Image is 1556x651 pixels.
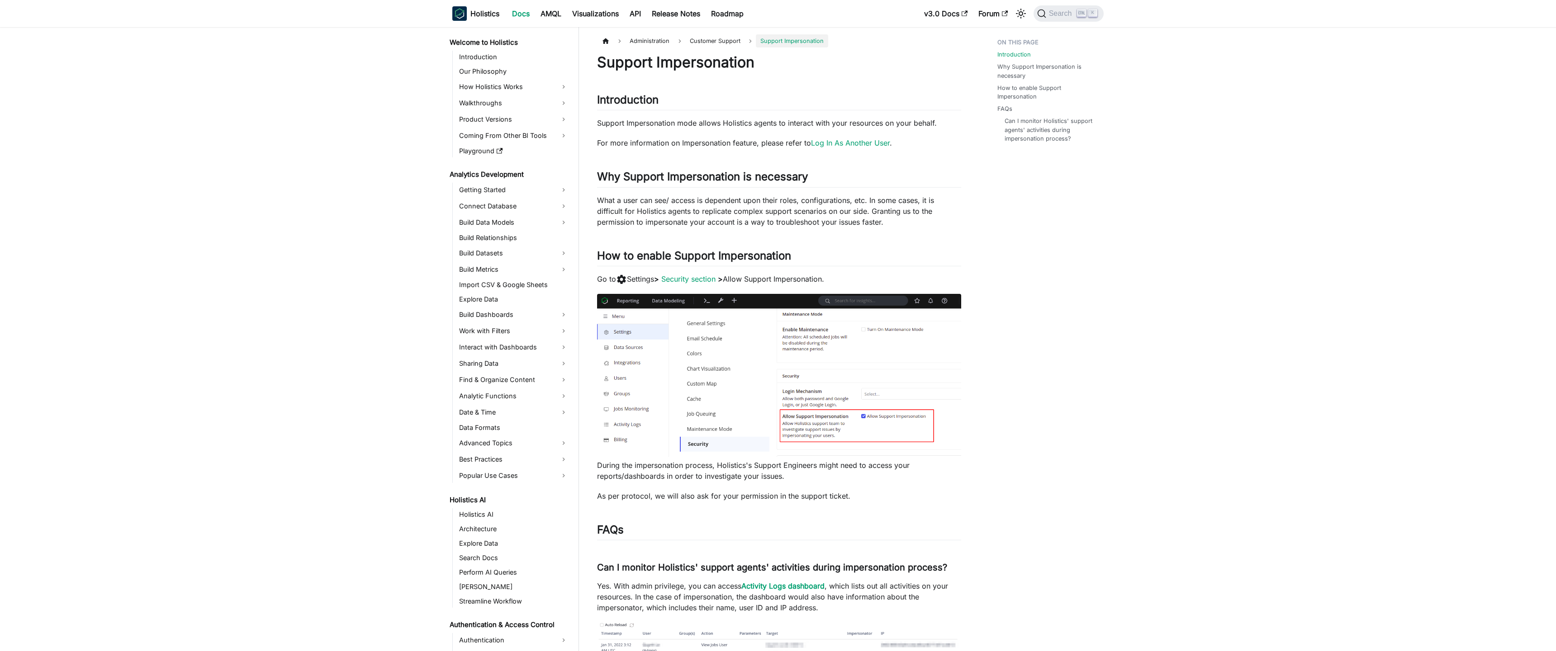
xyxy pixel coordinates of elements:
[685,34,745,47] span: Customer Support
[616,274,627,285] span: settings
[997,62,1098,80] a: Why Support Impersonation is necessary
[456,356,571,371] a: Sharing Data
[456,452,571,467] a: Best Practices
[456,183,571,197] a: Getting Started
[597,93,961,110] h2: Introduction
[456,389,571,403] a: Analytic Functions
[447,168,571,181] a: Analytics Development
[741,581,825,590] a: Activity Logs dashboard
[456,405,571,420] a: Date & Time
[625,34,674,47] span: Administration
[597,137,961,148] p: For more information on Impersonation feature, please refer to .
[597,195,961,227] p: What a user can see/ access is dependent upon their roles, configurations, etc. In some cases, it...
[456,96,571,110] a: Walkthroughs
[456,537,571,550] a: Explore Data
[597,460,961,481] p: During the impersonation process, Holistics's Support Engineers might need to access your reports...
[470,8,499,19] b: Holistics
[456,145,571,157] a: Playground
[456,293,571,306] a: Explore Data
[597,491,961,501] p: As per protocol, we will also ask for your permission in the support ticket.
[456,508,571,521] a: Holistics AI
[447,618,571,631] a: Authentication & Access Control
[456,324,571,338] a: Work with Filters
[456,199,571,213] a: Connect Database
[456,552,571,564] a: Search Docs
[1046,9,1077,18] span: Search
[1014,6,1028,21] button: Switch between dark and light mode (currently light mode)
[456,65,571,78] a: Our Philosophy
[646,6,706,21] a: Release Notes
[597,53,961,71] h1: Support Impersonation
[456,421,571,434] a: Data Formats
[456,580,571,593] a: [PERSON_NAME]
[597,523,961,540] h2: FAQs
[452,6,499,21] a: HolisticsHolistics
[452,6,467,21] img: Holistics
[456,468,571,483] a: Popular Use Cases
[456,246,571,260] a: Build Datasets
[811,138,890,147] a: Log In As Another User
[456,112,571,127] a: Product Versions
[597,562,961,573] h3: Can I monitor Holistics' support agents' activities during impersonation process?
[756,34,828,47] span: Support Impersonation
[661,274,716,283] a: Security section
[597,34,614,47] a: Home page
[456,80,571,94] a: How Holistics Works
[456,51,571,63] a: Introduction
[456,231,571,244] a: Build Relationships
[1088,9,1097,17] kbd: K
[997,104,1012,113] a: FAQs
[997,84,1098,101] a: How to enable Support Impersonation
[456,307,571,322] a: Build Dashboards
[456,595,571,608] a: Streamline Workflow
[597,170,961,187] h2: Why Support Impersonation is necessary
[456,278,571,291] a: Import CSV & Google Sheets
[1034,5,1104,22] button: Search (Ctrl+K)
[447,494,571,506] a: Holistics AI
[654,274,659,283] strong: >
[456,633,571,647] a: Authentication
[718,274,723,283] strong: >
[919,6,973,21] a: v3.0 Docs
[567,6,624,21] a: Visualizations
[456,523,571,535] a: Architecture
[535,6,567,21] a: AMQL
[456,566,571,579] a: Perform AI Queries
[624,6,646,21] a: API
[997,50,1031,59] a: Introduction
[597,249,961,266] h2: How to enable Support Impersonation
[443,27,579,651] nav: Docs sidebar
[447,36,571,49] a: Welcome to Holistics
[456,340,571,354] a: Interact with Dashboards
[597,34,961,47] nav: Breadcrumbs
[973,6,1013,21] a: Forum
[597,274,961,285] p: Go to Settings Allow Support Impersonation.
[456,373,571,387] a: Find & Organize Content
[1005,117,1095,143] a: Can I monitor Holistics' support agents' activities during impersonation process?
[597,580,961,613] p: Yes. With admin privilege, you can access , which lists out all activities on your resources. In ...
[456,262,571,277] a: Build Metrics
[456,128,571,143] a: Coming From Other BI Tools
[507,6,535,21] a: Docs
[597,118,961,128] p: Support Impersonation mode allows Holistics agents to interact with your resources on your behalf.
[456,436,571,450] a: Advanced Topics
[706,6,749,21] a: Roadmap
[456,215,571,230] a: Build Data Models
